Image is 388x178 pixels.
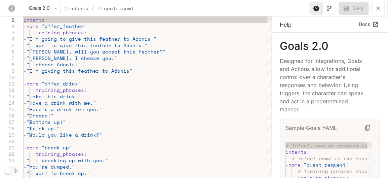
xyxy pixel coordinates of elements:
[24,61,27,68] span: -
[24,170,27,177] span: -
[42,144,72,151] span: "break_up"
[27,99,96,106] span: "Have a drink with me."
[24,163,27,170] span: -
[24,42,27,49] span: -
[323,2,336,15] button: Toggle Visual editor panel
[27,170,90,177] span: "I want to break up."
[304,161,349,168] span: "quest_request"
[24,118,27,126] span: -
[0,138,15,144] div: 20
[84,86,87,94] span: :
[285,148,307,155] span: intents
[24,23,27,30] span: -
[0,29,15,36] div: 3
[27,42,148,49] span: "I want to give this feather to Adonis."
[45,16,48,23] span: :
[307,148,310,155] span: :
[26,2,61,15] button: Goals 2.0
[27,55,117,62] span: "[PERSON_NAME], I choose you."
[0,80,15,87] div: 11
[27,67,132,74] span: "I'm giving this feather to Adonis"
[24,131,27,138] span: -
[27,112,54,119] span: "Cheers!"
[27,93,81,100] span: "Take this drink."
[0,16,15,23] div: 1
[285,161,288,168] span: -
[24,144,27,151] span: -
[0,125,15,132] div: 18
[310,2,323,15] button: Toggle Help panel
[24,35,27,42] span: -
[362,122,374,134] button: Copy
[24,93,27,100] span: -
[288,161,301,168] span: name
[27,61,81,68] span: "I choose Adonis."
[0,106,15,112] div: 15
[280,57,369,113] p: Designed for integrations, Goals and Actions allow for additional control over a character's resp...
[285,124,337,132] p: Sample Goals YAML
[104,5,134,12] p: Goals.yaml
[0,144,15,151] div: 21
[0,42,15,48] div: 5
[0,87,15,93] div: 12
[0,164,15,170] div: 24
[0,119,15,125] div: 17
[357,19,380,30] a: Docs
[27,125,60,132] span: "Drink up."
[0,74,15,80] div: 10
[39,23,42,30] span: :
[301,161,304,168] span: :
[24,16,45,23] span: intents
[70,5,88,12] p: adonis
[91,4,94,12] span: /
[24,67,27,74] span: -
[27,118,66,126] span: "Bottoms up!"
[27,80,39,87] span: name
[27,23,39,30] span: name
[0,36,15,42] div: 4
[39,144,42,151] span: :
[36,150,84,157] span: training_phrases
[4,167,11,174] span: Dark mode toggle
[84,29,87,36] span: :
[0,151,15,157] div: 22
[0,132,15,138] div: 19
[24,99,27,106] span: -
[280,21,292,29] p: Help
[24,80,27,87] span: -
[0,48,15,55] div: 6
[0,157,15,164] div: 23
[42,23,87,30] span: "offer_feather"
[280,41,380,51] p: Goals 2.0
[36,86,84,94] span: training_phrases
[39,80,42,87] span: :
[0,100,15,106] div: 14
[0,68,15,74] div: 9
[24,48,27,55] span: -
[24,106,27,113] span: -
[36,29,84,36] span: training_phrases
[42,80,81,87] span: "offer_drink"
[24,157,27,164] span: -
[27,106,102,113] span: "Here's a drink for you."
[84,150,87,157] span: :
[24,55,27,62] span: -
[27,35,157,42] span: "I'm going to give this feather to Adonis."
[24,125,27,132] span: -
[0,61,15,68] div: 8
[27,144,39,151] span: name
[27,157,108,164] span: "I'm breaking up with you."
[0,112,15,119] div: 16
[0,55,15,61] div: 7
[24,112,27,119] span: -
[27,131,102,138] span: "Would you like a drink?"
[27,163,75,170] span: "You're dumped."
[0,23,15,29] div: 2
[0,93,15,100] div: 13
[27,48,166,55] span: "[PERSON_NAME], will you accept this feather?"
